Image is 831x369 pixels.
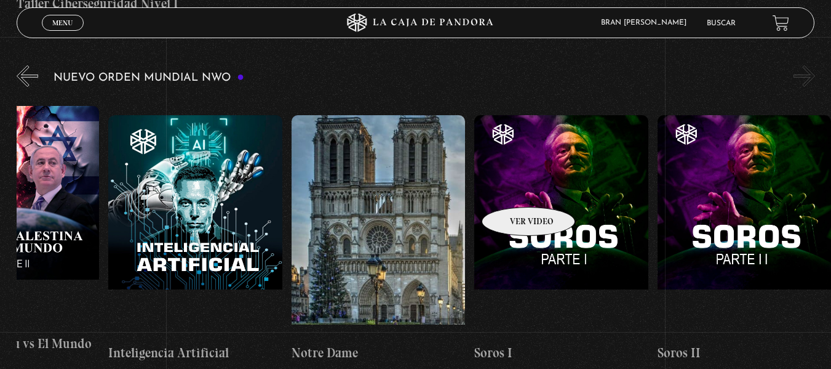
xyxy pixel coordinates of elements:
[474,343,648,363] h4: Soros I
[17,65,38,87] button: Previous
[595,19,699,26] span: Bran [PERSON_NAME]
[108,343,282,363] h4: Inteligencia Artificial
[52,19,73,26] span: Menu
[773,14,789,31] a: View your shopping cart
[292,343,466,363] h4: Notre Dame
[54,72,244,84] h3: Nuevo Orden Mundial NWO
[707,20,736,27] a: Buscar
[793,65,815,87] button: Next
[48,30,77,38] span: Cerrar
